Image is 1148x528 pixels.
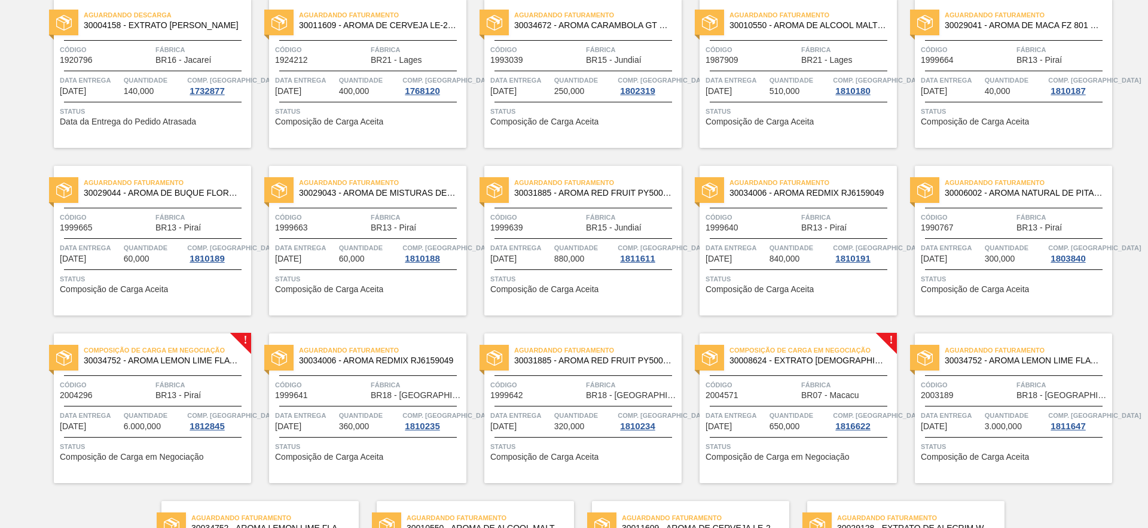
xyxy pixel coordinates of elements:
[60,254,86,263] span: 28/08/2025
[917,350,933,366] img: status
[402,74,463,96] a: Comp. [GEOGRAPHIC_DATA]1768120
[36,166,251,315] a: statusAguardando Faturamento30029044 - AROMA DE BUQUE FLORAL MQ 367 705 4Código1999665FábricaBR13...
[275,44,368,56] span: Código
[84,9,251,21] span: Aguardando Descarga
[702,15,717,31] img: status
[917,15,933,31] img: status
[490,422,517,431] span: 05/09/2025
[371,391,463,400] span: BR18 - Pernambuco
[84,356,242,365] span: 30034752 - AROMA LEMON LIME FLAVOUR
[554,242,615,254] span: Quantidade
[1016,379,1109,391] span: Fábrica
[1048,74,1109,96] a: Comp. [GEOGRAPHIC_DATA]1810187
[339,74,400,86] span: Quantidade
[706,273,894,285] span: Status
[554,422,585,431] span: 320,000
[801,211,894,223] span: Fábrica
[275,441,463,453] span: Status
[706,254,732,263] span: 30/08/2025
[514,177,682,189] span: Aguardando Faturamento
[155,44,248,56] span: Fábrica
[339,242,400,254] span: Quantidade
[124,409,185,421] span: Quantidade
[618,74,710,86] span: Comp. Carga
[945,344,1112,356] span: Aguardando Faturamento
[706,242,767,254] span: Data entrega
[251,333,466,483] a: statusAguardando Faturamento30034006 - AROMA REDMIX RJ6159049Código1999641FábricaBR18 - [GEOGRAPH...
[275,242,336,254] span: Data entrega
[945,9,1112,21] span: Aguardando Faturamento
[60,422,86,431] span: 02/09/2025
[339,87,370,96] span: 400,000
[917,183,933,198] img: status
[299,356,457,365] span: 30034006 - AROMA REDMIX RJ6159049
[490,87,517,96] span: 18/08/2025
[155,379,248,391] span: Fábrica
[60,273,248,285] span: Status
[187,242,248,263] a: Comp. [GEOGRAPHIC_DATA]1810189
[466,166,682,315] a: statusAguardando Faturamento30031885 - AROMA RED FRUIT PY5008820Código1999639FábricaBR15 - Jundia...
[299,177,466,189] span: Aguardando Faturamento
[402,86,442,96] div: 1768120
[191,512,359,524] span: Aguardando Faturamento
[1048,86,1088,96] div: 1810187
[299,189,457,198] span: 30029043 - AROMA DE MISTURAS DE FRUTAS OX 113 76 25
[729,344,897,356] span: Composição de Carga em Negociação
[921,379,1013,391] span: Código
[985,422,1022,431] span: 3.000,000
[187,74,248,96] a: Comp. [GEOGRAPHIC_DATA]1732877
[299,9,466,21] span: Aguardando Faturamento
[275,409,336,421] span: Data entrega
[275,56,308,65] span: 1924212
[618,409,710,421] span: Comp. Carga
[586,56,642,65] span: BR15 - Jundiaí
[921,223,954,232] span: 1990767
[706,422,732,431] span: 10/09/2025
[554,254,585,263] span: 880,000
[921,409,982,421] span: Data entrega
[1048,409,1141,421] span: Comp. Carga
[275,285,383,294] span: Composição de Carga Aceita
[371,223,416,232] span: BR13 - Piraí
[490,74,551,86] span: Data entrega
[618,242,679,263] a: Comp. [GEOGRAPHIC_DATA]1811611
[618,421,657,431] div: 1810234
[921,87,947,96] span: 28/08/2025
[275,117,383,126] span: Composição de Carga Aceita
[514,189,672,198] span: 30031885 - AROMA RED FRUIT PY5008820
[299,21,457,30] span: 30011609 - AROMA DE CERVEJA LE-277-903-1
[921,441,1109,453] span: Status
[770,422,800,431] span: 650,000
[921,56,954,65] span: 1999664
[402,409,463,431] a: Comp. [GEOGRAPHIC_DATA]1810235
[729,177,897,189] span: Aguardando Faturamento
[371,379,463,391] span: Fábrica
[706,379,798,391] span: Código
[490,44,583,56] span: Código
[36,333,251,483] a: !statusComposição de Carga em Negociação30034752 - AROMA LEMON LIME FLAVOURCódigo2004296FábricaBR...
[706,211,798,223] span: Código
[801,391,859,400] span: BR07 - Macacu
[1016,223,1062,232] span: BR13 - Piraí
[490,273,679,285] span: Status
[622,512,789,524] span: Aguardando Faturamento
[586,379,679,391] span: Fábrica
[921,117,1029,126] span: Composição de Carga Aceita
[770,409,831,421] span: Quantidade
[490,242,551,254] span: Data entrega
[921,273,1109,285] span: Status
[490,391,523,400] span: 1999642
[187,74,280,86] span: Comp. Carga
[155,211,248,223] span: Fábrica
[84,21,242,30] span: 30004158 - EXTRATO DE ZIMBRO
[275,391,308,400] span: 1999641
[837,512,1004,524] span: Aguardando Faturamento
[833,86,872,96] div: 1810180
[407,512,574,524] span: Aguardando Faturamento
[514,21,672,30] span: 30034672 - AROMA CARAMBOLA GT NF25 IM1395848
[271,183,287,198] img: status
[833,409,926,421] span: Comp. Carga
[60,242,121,254] span: Data entrega
[155,56,211,65] span: BR16 - Jacareí
[1016,211,1109,223] span: Fábrica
